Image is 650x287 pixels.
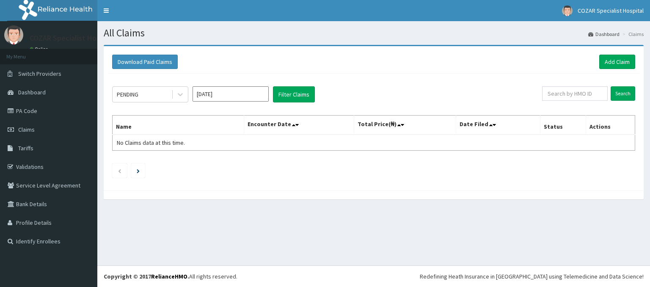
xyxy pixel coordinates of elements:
input: Search [611,86,635,101]
th: Name [113,116,244,135]
a: Add Claim [599,55,635,69]
th: Total Price(₦) [354,116,456,135]
a: Next page [137,167,140,174]
th: Date Filed [456,116,540,135]
a: RelianceHMO [151,273,187,280]
footer: All rights reserved. [97,265,650,287]
div: Redefining Heath Insurance in [GEOGRAPHIC_DATA] using Telemedicine and Data Science! [420,272,644,281]
input: Search by HMO ID [542,86,608,101]
span: Dashboard [18,88,46,96]
th: Status [540,116,586,135]
button: Download Paid Claims [112,55,178,69]
div: PENDING [117,90,138,99]
th: Encounter Date [244,116,354,135]
span: Claims [18,126,35,133]
span: COZAR Specialist Hospital [578,7,644,14]
img: User Image [4,25,23,44]
a: Dashboard [588,30,620,38]
strong: Copyright © 2017 . [104,273,189,280]
img: User Image [562,6,573,16]
span: No Claims data at this time. [117,139,185,146]
p: COZAR Specialist Hospital [30,34,115,42]
a: Previous page [118,167,121,174]
input: Select Month and Year [193,86,269,102]
span: Switch Providers [18,70,61,77]
li: Claims [620,30,644,38]
h1: All Claims [104,28,644,39]
button: Filter Claims [273,86,315,102]
span: Tariffs [18,144,33,152]
th: Actions [586,116,635,135]
a: Online [30,46,50,52]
